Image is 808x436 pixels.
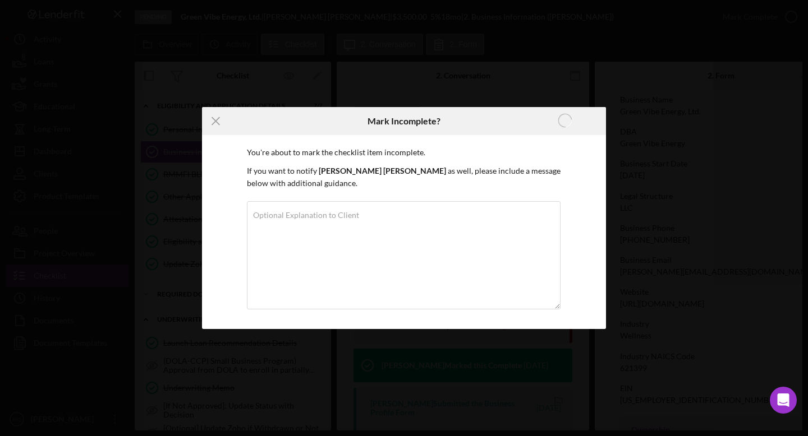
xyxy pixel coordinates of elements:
[524,110,606,132] button: Marking Incomplete
[247,165,561,190] p: If you want to notify as well, please include a message below with additional guidance.
[319,166,446,175] b: [PERSON_NAME] [PERSON_NAME]
[253,211,359,220] label: Optional Explanation to Client
[247,146,561,159] p: You're about to mark the checklist item incomplete.
[368,116,440,126] h6: Mark Incomplete?
[770,387,797,414] div: Open Intercom Messenger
